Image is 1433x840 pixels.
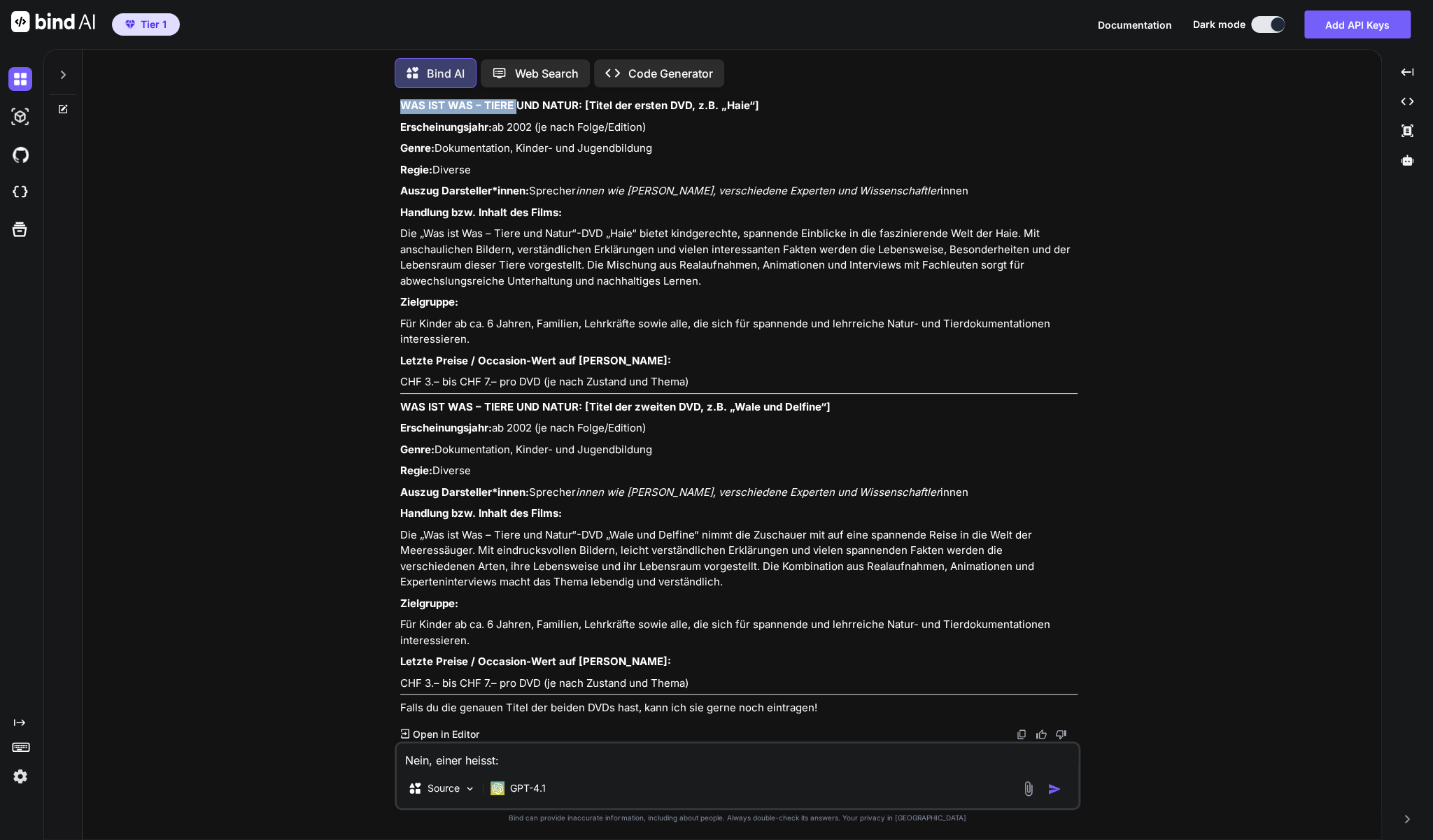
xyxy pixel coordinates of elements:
button: Add API Keys [1304,10,1411,38]
button: premiumTier 1 [112,13,180,36]
p: Die „Was ist Was – Tiere und Natur“-DVD „Haie“ bietet kindgerechte, spannende Einblicke in die fa... [400,226,1078,289]
strong: Handlung bzw. Inhalt des Films: [400,506,562,520]
strong: Regie: [400,163,432,176]
p: Code Generator [628,65,713,82]
strong: WAS IST WAS – TIERE UND NATUR: [Titel der ersten DVD, z.B. „Haie“] [400,99,759,112]
img: premium [125,20,135,29]
img: settings [8,764,32,788]
strong: Auszug Darsteller*innen: [400,184,529,197]
p: Dokumentation, Kinder- und Jugendbildung [400,442,1078,458]
p: Sprecher innen [400,183,1078,199]
span: Documentation [1098,19,1172,31]
img: dislike [1055,729,1066,740]
button: Documentation [1098,17,1172,32]
strong: Erscheinungsjahr: [400,120,492,134]
img: Bind AI [11,11,95,32]
strong: WAS IST WAS – TIERE UND NATUR: [Titel der zweiten DVD, z.B. „Wale und Delfine“] [400,400,831,413]
p: ab 2002 (je nach Folge/Edition) [400,120,1078,136]
img: cloudideIcon [8,180,32,204]
img: githubDark [8,143,32,166]
img: Pick Models [464,783,476,795]
p: Für Kinder ab ca. 6 Jahren, Familien, Lehrkräfte sowie alle, die sich für spannende und lehrreich... [400,617,1078,648]
p: Source [428,781,460,795]
img: like [1036,729,1047,740]
strong: Zielgruppe: [400,295,458,308]
strong: Regie: [400,464,432,477]
strong: Erscheinungsjahr: [400,421,492,434]
strong: Letzte Preise / Occasion-Wert auf [PERSON_NAME]: [400,655,671,668]
strong: Auszug Darsteller*innen: [400,485,529,499]
strong: Handlung bzw. Inhalt des Films: [400,206,562,219]
p: Falls du die genauen Titel der beiden DVDs hast, kann ich sie gerne noch eintragen! [400,700,1078,716]
em: innen wie [PERSON_NAME], verschiedene Experten und Wissenschaftler [576,485,940,499]
p: Bind AI [427,65,465,82]
img: icon [1047,782,1061,796]
img: copy [1016,729,1027,740]
p: GPT-4.1 [510,781,546,795]
p: Diverse [400,463,1078,479]
strong: Genre: [400,141,435,155]
p: Web Search [515,65,579,82]
textarea: Nein, einer heisst: [397,743,1078,769]
p: Open in Editor [412,727,479,741]
strong: Letzte Preise / Occasion-Wert auf [PERSON_NAME]: [400,354,671,367]
p: Bind can provide inaccurate information, including about people. Always double-check its answers.... [395,813,1080,823]
p: CHF 3.– bis CHF 7.– pro DVD (je nach Zustand und Thema) [400,374,1078,390]
p: CHF 3.– bis CHF 7.– pro DVD (je nach Zustand und Thema) [400,676,1078,692]
img: attachment [1020,781,1036,797]
p: Dokumentation, Kinder- und Jugendbildung [400,141,1078,157]
p: Diverse [400,162,1078,178]
p: Sprecher innen [400,485,1078,501]
em: innen wie [PERSON_NAME], verschiedene Experten und Wissenschaftler [576,184,940,197]
p: Die „Was ist Was – Tiere und Natur“-DVD „Wale und Delfine“ nimmt die Zuschauer mit auf eine spann... [400,527,1078,590]
strong: Genre: [400,443,435,456]
span: Dark mode [1193,17,1245,31]
img: darkChat [8,67,32,91]
img: darkAi-studio [8,105,32,129]
p: ab 2002 (je nach Folge/Edition) [400,420,1078,436]
img: GPT-4.1 [490,781,504,795]
span: Tier 1 [141,17,167,31]
strong: Zielgruppe: [400,597,458,610]
p: Für Kinder ab ca. 6 Jahren, Familien, Lehrkräfte sowie alle, die sich für spannende und lehrreich... [400,316,1078,348]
